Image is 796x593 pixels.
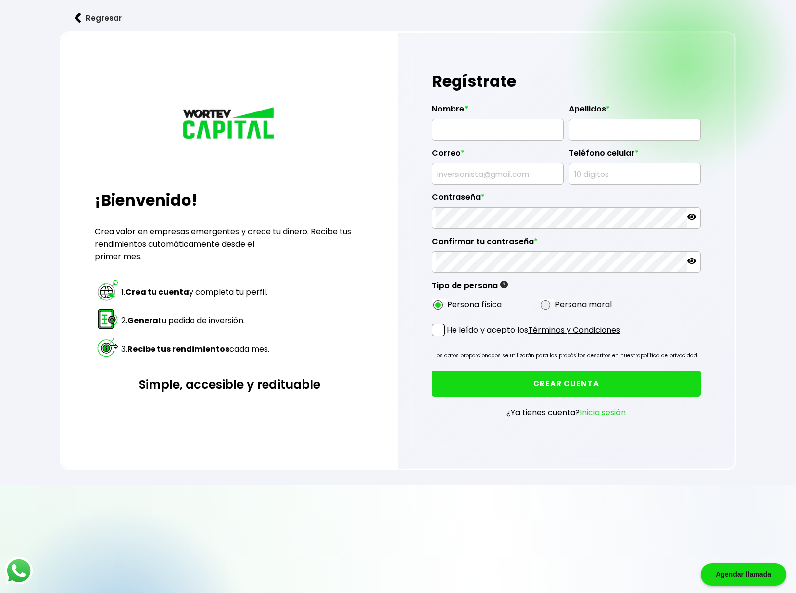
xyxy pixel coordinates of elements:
a: Términos y Condiciones [528,324,620,335]
label: Persona moral [555,298,612,311]
img: flecha izquierda [75,13,81,23]
strong: Genera [127,315,158,326]
button: Regresar [60,5,137,31]
label: Nombre [432,104,564,119]
label: Persona física [447,298,502,311]
td: 2. tu pedido de inversión. [121,307,270,334]
img: logo_wortev_capital [180,106,279,142]
a: política de privacidad. [641,352,698,359]
h2: ¡Bienvenido! [95,188,364,212]
img: paso 3 [96,336,119,359]
strong: Recibe tus rendimientos [127,343,229,355]
input: inversionista@gmail.com [436,163,559,184]
p: He leído y acepto los [447,324,620,336]
label: Teléfono celular [569,148,701,163]
a: Inicia sesión [580,407,626,418]
h3: Simple, accesible y redituable [95,376,364,393]
h1: Regístrate [432,67,701,96]
img: gfR76cHglkPwleuBLjWdxeZVvX9Wp6JBDmjRYY8JYDQn16A2ICN00zLTgIroGa6qie5tIuWH7V3AapTKqzv+oMZsGfMUqL5JM... [500,281,508,288]
label: Contraseña [432,192,701,207]
label: Correo [432,148,564,163]
p: ¿Ya tienes cuenta? [506,407,626,419]
strong: Crea tu cuenta [125,286,189,297]
img: logos_whatsapp-icon.242b2217.svg [5,557,33,585]
label: Tipo de persona [432,281,508,296]
img: paso 2 [96,307,119,331]
label: Confirmar tu contraseña [432,237,701,252]
td: 1. y completa tu perfil. [121,278,270,306]
td: 3. cada mes. [121,335,270,363]
button: CREAR CUENTA [432,371,701,397]
label: Apellidos [569,104,701,119]
p: Los datos proporcionados se utilizarán para los propósitos descritos en nuestra [434,351,698,361]
p: Crea valor en empresas emergentes y crece tu dinero. Recibe tus rendimientos automáticamente desd... [95,225,364,262]
div: Agendar llamada [701,563,786,586]
input: 10 dígitos [573,163,696,184]
img: paso 1 [96,279,119,302]
a: flecha izquierdaRegresar [60,5,736,31]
